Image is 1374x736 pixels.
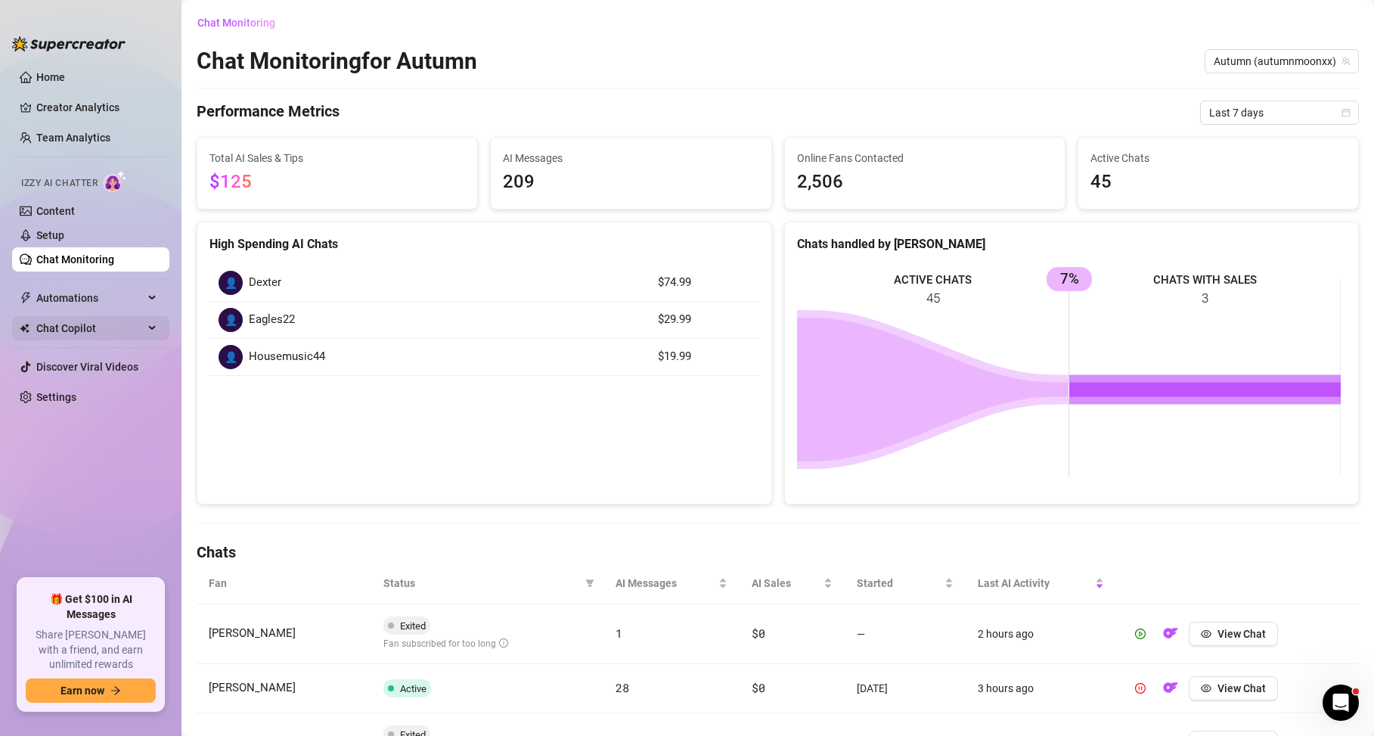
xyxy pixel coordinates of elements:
span: Dexter [249,274,281,292]
th: Last AI Activity [966,563,1117,604]
th: AI Sales [740,563,845,604]
span: AI Sales [752,575,821,592]
div: High Spending AI Chats [209,234,759,253]
span: Fan subscribed for too long [383,638,508,649]
span: 28 [616,680,628,695]
td: — [845,604,965,664]
span: pause-circle [1135,683,1146,694]
span: Exited [400,620,426,632]
span: [PERSON_NAME] [209,681,296,694]
span: eye [1201,683,1211,694]
div: Chats handled by [PERSON_NAME] [797,234,1347,253]
span: 45 [1090,168,1346,197]
span: filter [585,579,594,588]
span: 2,506 [797,168,1053,197]
span: Eagles22 [249,311,295,329]
th: Started [845,563,965,604]
span: Automations [36,286,144,310]
span: Last 7 days [1209,101,1350,124]
td: 2 hours ago [966,604,1117,664]
div: 👤 [219,271,243,295]
span: AI Messages [616,575,715,592]
a: Home [36,71,65,83]
div: 👤 [219,345,243,369]
a: Discover Viral Videos [36,361,138,373]
span: Chat Monitoring [197,17,275,29]
span: Status [383,575,579,592]
img: AI Chatter [104,170,127,192]
a: OF [1158,631,1183,643]
button: OF [1158,676,1183,700]
span: play-circle [1135,629,1146,639]
span: Share [PERSON_NAME] with a friend, and earn unlimited rewards [26,628,156,672]
img: Chat Copilot [20,323,29,334]
span: eye [1201,629,1211,639]
span: 🎁 Get $100 in AI Messages [26,592,156,622]
a: Creator Analytics [36,95,157,120]
span: info-circle [499,638,508,647]
span: $0 [752,680,765,695]
span: Chat Copilot [36,316,144,340]
span: Active Chats [1090,150,1346,166]
th: AI Messages [603,563,740,604]
article: $29.99 [658,311,749,329]
button: Chat Monitoring [197,11,287,35]
span: Last AI Activity [978,575,1093,592]
span: Housemusic44 [249,348,325,366]
span: filter [582,572,597,595]
h4: Chats [197,542,1359,563]
a: OF [1158,685,1183,697]
span: Izzy AI Chatter [21,176,98,191]
th: Fan [197,563,371,604]
img: logo-BBDzfeDw.svg [12,36,126,51]
button: OF [1158,622,1183,646]
td: [DATE] [845,664,965,713]
a: Chat Monitoring [36,253,114,266]
span: 209 [503,168,758,197]
span: team [1341,57,1351,66]
span: View Chat [1217,682,1266,694]
button: View Chat [1189,676,1278,700]
span: 1 [616,626,622,641]
div: 👤 [219,308,243,332]
span: $0 [752,626,765,641]
h4: Performance Metrics [197,101,340,125]
span: $125 [209,171,252,192]
span: Active [400,683,426,694]
h2: Chat Monitoring for Autumn [197,47,477,76]
span: AI Messages [503,150,758,166]
span: Online Fans Contacted [797,150,1053,166]
button: Earn nowarrow-right [26,679,156,703]
span: Started [857,575,941,592]
a: Setup [36,229,64,241]
a: Content [36,205,75,217]
a: Settings [36,391,76,403]
td: 3 hours ago [966,664,1117,713]
span: Total AI Sales & Tips [209,150,465,166]
img: OF [1163,626,1178,641]
span: [PERSON_NAME] [209,626,296,640]
button: View Chat [1189,622,1278,646]
span: arrow-right [110,685,121,696]
span: View Chat [1217,628,1266,640]
span: Autumn (autumnmoonxx) [1214,50,1350,73]
img: OF [1163,680,1178,695]
span: Earn now [60,685,104,697]
span: thunderbolt [20,292,32,304]
span: calendar [1341,108,1351,117]
a: Team Analytics [36,132,110,144]
article: $19.99 [658,348,749,366]
article: $74.99 [658,274,749,292]
iframe: Intercom live chat [1323,685,1359,721]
